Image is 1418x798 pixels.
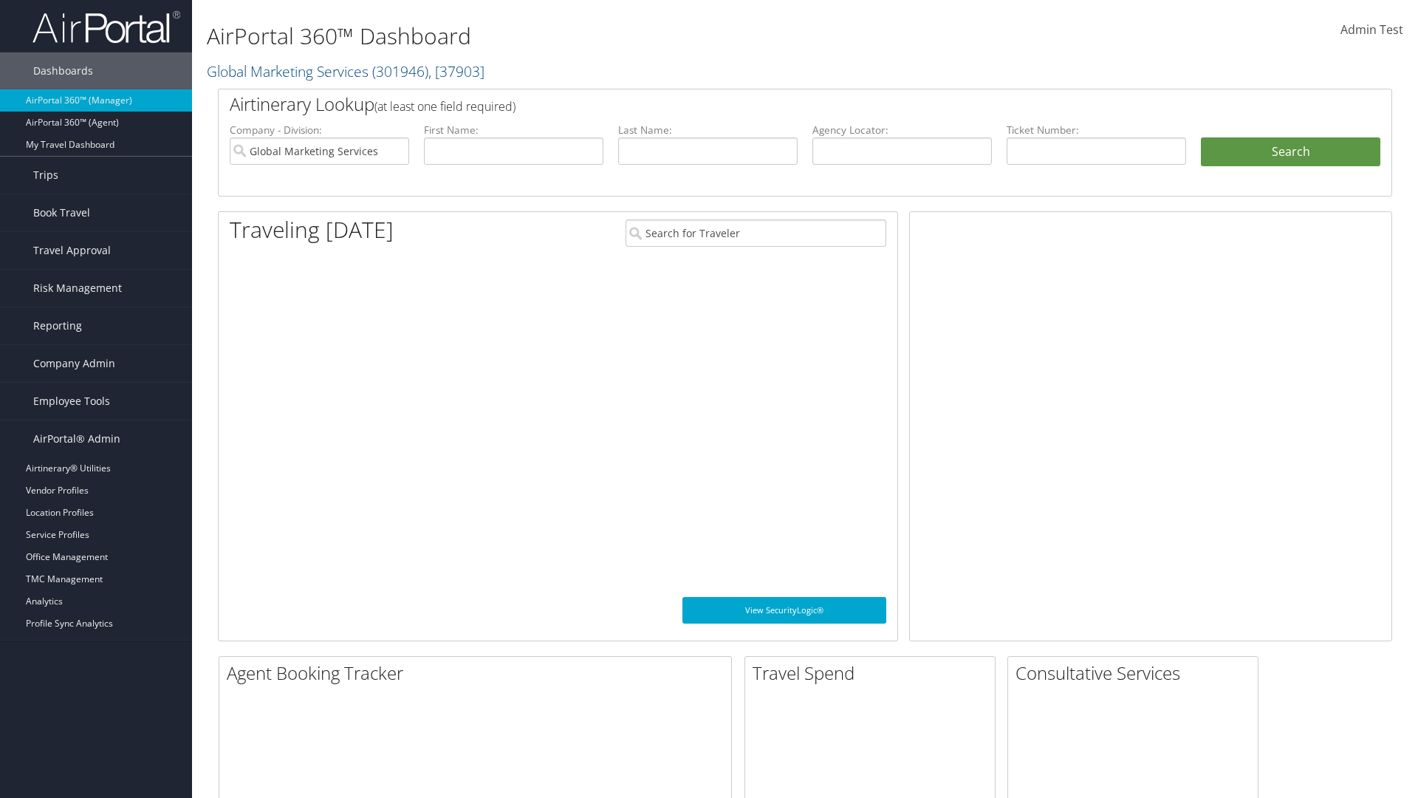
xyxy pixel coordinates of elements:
label: Last Name: [618,123,798,137]
a: Admin Test [1340,7,1403,53]
span: Travel Approval [33,232,111,269]
span: Reporting [33,307,82,344]
button: Search [1201,137,1380,167]
h1: AirPortal 360™ Dashboard [207,21,1004,52]
img: airportal-logo.png [32,10,180,44]
a: Global Marketing Services [207,61,484,81]
span: AirPortal® Admin [33,420,120,457]
span: Employee Tools [33,383,110,420]
span: Company Admin [33,345,115,382]
label: First Name: [424,123,603,137]
h2: Agent Booking Tracker [227,661,731,686]
h2: Travel Spend [753,661,995,686]
label: Company - Division: [230,123,409,137]
span: (at least one field required) [374,98,516,115]
label: Ticket Number: [1007,123,1186,137]
h2: Consultative Services [1015,661,1258,686]
span: Trips [33,157,58,194]
a: View SecurityLogic® [682,597,886,624]
label: Agency Locator: [812,123,992,137]
h2: Airtinerary Lookup [230,92,1283,117]
span: , [ 37903 ] [428,61,484,81]
span: Risk Management [33,270,122,307]
span: Admin Test [1340,21,1403,38]
span: Dashboards [33,52,93,89]
h1: Traveling [DATE] [230,214,394,245]
span: ( 301946 ) [372,61,428,81]
input: Search for Traveler [626,219,886,247]
span: Book Travel [33,194,90,231]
